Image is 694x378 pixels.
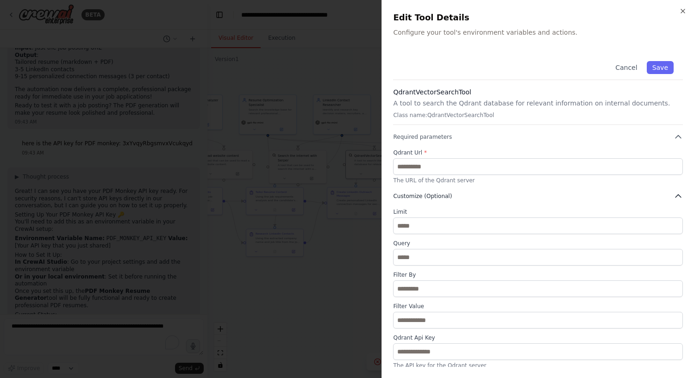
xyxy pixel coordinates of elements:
[393,112,683,119] p: Class name: QdrantVectorSearchTool
[393,132,683,142] button: Required parameters
[393,177,683,184] p: The URL of the Qdrant server
[393,362,683,369] p: The API key for the Qdrant server
[393,240,683,247] label: Query
[393,28,683,37] p: Configure your tool's environment variables and actions.
[393,149,683,156] label: Qdrant Url
[393,133,452,141] span: Required parameters
[393,208,683,216] label: Limit
[393,192,452,200] span: Customize (Optional)
[610,61,643,74] button: Cancel
[393,334,683,341] label: Qdrant Api Key
[393,11,683,24] h2: Edit Tool Details
[393,99,683,108] p: A tool to search the Qdrant database for relevant information on internal documents.
[393,303,683,310] label: Filter Value
[647,61,674,74] button: Save
[393,87,683,97] h3: QdrantVectorSearchTool
[393,192,683,201] button: Customize (Optional)
[393,271,683,279] label: Filter By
